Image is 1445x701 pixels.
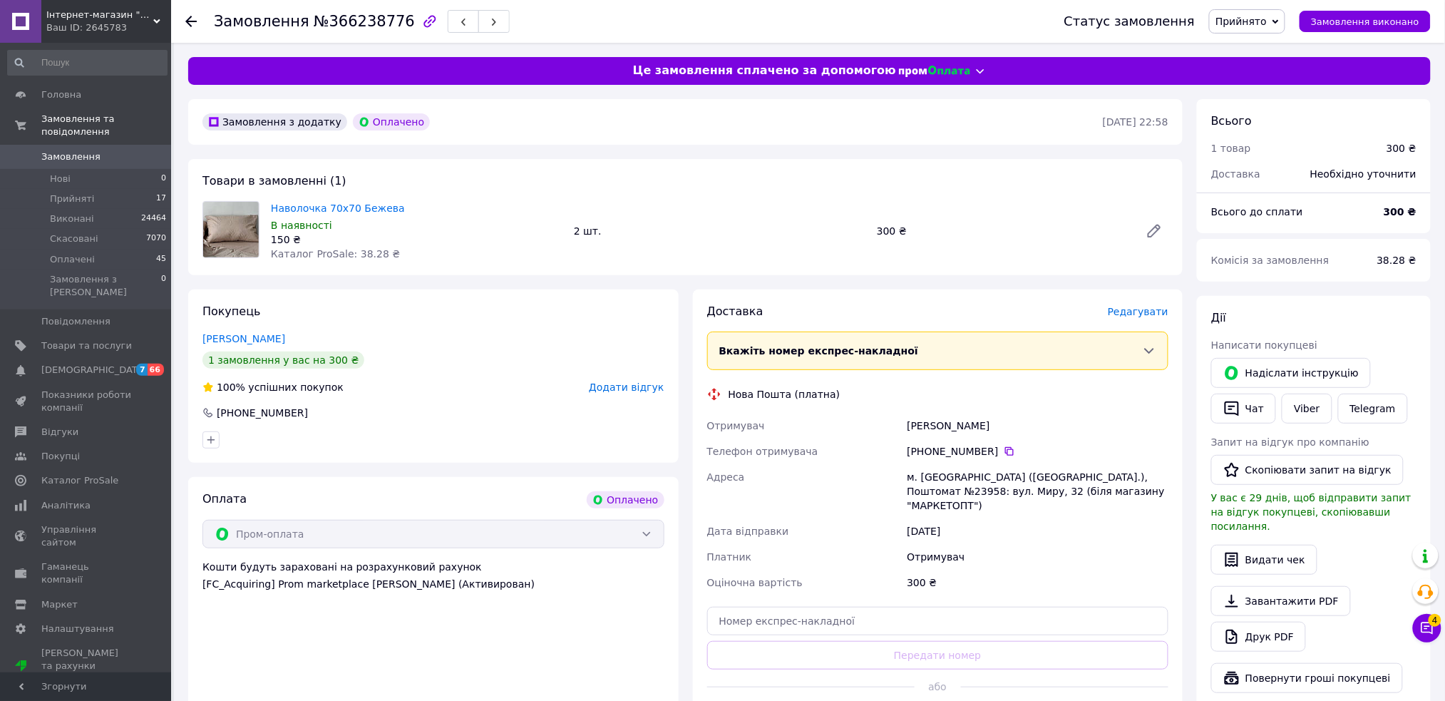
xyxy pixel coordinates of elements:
span: Оціночна вартість [707,577,803,588]
span: В наявності [271,220,332,231]
div: 300 ₴ [871,221,1134,241]
span: Товари в замовленні (1) [202,174,346,188]
span: 0 [161,273,166,299]
div: успішних покупок [202,380,344,394]
span: Редагувати [1108,306,1168,317]
a: [PERSON_NAME] [202,333,285,344]
span: Всього [1211,114,1252,128]
span: Головна [41,88,81,101]
span: 1 товар [1211,143,1251,154]
span: Всього до сплати [1211,206,1303,218]
span: Платник [707,551,752,563]
span: Додати відгук [589,382,664,393]
span: 7 [136,364,148,376]
button: Замовлення виконано [1300,11,1431,32]
div: Необхідно уточнити [1302,158,1425,190]
div: 1 замовлення у вас на 300 ₴ [202,352,364,369]
span: Комісія за замовлення [1211,255,1330,266]
button: Надіслати інструкцію [1211,358,1371,388]
div: м. [GEOGRAPHIC_DATA] ([GEOGRAPHIC_DATA].), Поштомат №23958: вул. Миру, 32 (біля магазину "МАРКЕТО... [904,464,1171,518]
div: 300 ₴ [904,570,1171,595]
span: Каталог ProSale [41,474,118,487]
div: [PERSON_NAME] [904,413,1171,439]
div: Ваш ID: 2645783 [46,21,171,34]
div: Оплачено [587,491,664,508]
span: або [915,680,961,694]
span: Інтернет-магазин "Толаніс" - ТОПові товари [46,9,153,21]
span: Написати покупцеві [1211,339,1317,351]
a: Telegram [1338,394,1408,424]
button: Повернути гроші покупцеві [1211,663,1403,693]
button: Скопіювати запит на відгук [1211,455,1404,485]
div: [PHONE_NUMBER] [907,444,1168,459]
span: Замовлення виконано [1311,16,1419,27]
span: Виконані [50,213,94,225]
span: Каталог ProSale: 38.28 ₴ [271,248,400,260]
img: Наволочка 70х70 Бежева [203,202,259,257]
div: Замовлення з додатку [202,113,347,131]
span: Покупці [41,450,80,463]
span: Аналітика [41,499,91,512]
span: Запит на відгук про компанію [1211,436,1369,448]
div: Повернутися назад [185,14,197,29]
span: Показники роботи компанії [41,389,132,414]
span: 4 [1429,614,1441,627]
span: [PERSON_NAME] та рахунки [41,647,132,686]
span: 24464 [141,213,166,225]
span: Доставка [707,305,763,318]
span: 45 [156,253,166,266]
span: Налаштування [41,623,114,635]
span: Нові [50,173,71,185]
span: Замовлення та повідомлення [41,113,171,138]
span: Прийняті [50,193,94,205]
span: Дії [1211,311,1226,324]
time: [DATE] 22:58 [1103,116,1168,128]
span: Повідомлення [41,315,110,328]
span: Оплачені [50,253,95,266]
div: Статус замовлення [1064,14,1195,29]
b: 300 ₴ [1384,206,1416,218]
button: Видати чек [1211,545,1317,575]
span: №366238776 [314,13,415,30]
div: 150 ₴ [271,232,562,247]
span: 66 [148,364,164,376]
span: Товари та послуги [41,339,132,352]
span: 17 [156,193,166,205]
span: Скасовані [50,232,98,245]
span: Отримувач [707,420,765,431]
a: Viber [1282,394,1332,424]
div: [DATE] [904,518,1171,544]
a: Наволочка 70х70 Бежева [271,203,405,214]
div: Нова Пошта (платна) [725,387,844,401]
span: [DEMOGRAPHIC_DATA] [41,364,147,377]
div: Отримувач [904,544,1171,570]
span: 0 [161,173,166,185]
span: Адреса [707,471,745,483]
span: 100% [217,382,245,393]
span: 38.28 ₴ [1377,255,1416,266]
span: Замовлення з [PERSON_NAME] [50,273,161,299]
span: Відгуки [41,426,78,439]
span: Покупець [202,305,261,318]
span: Вкажіть номер експрес-накладної [719,345,919,357]
span: Це замовлення сплачено за допомогою [633,63,896,79]
span: Доставка [1211,168,1260,180]
a: Редагувати [1140,217,1168,245]
div: [FC_Acquiring] Prom marketplace [PERSON_NAME] (Активирован) [202,577,664,591]
span: Прийнято [1215,16,1267,27]
div: Кошти будуть зараховані на розрахунковий рахунок [202,560,664,591]
a: Завантажити PDF [1211,586,1351,616]
span: Замовлення [214,13,309,30]
input: Номер експрес-накладної [707,607,1169,635]
input: Пошук [7,50,168,76]
button: Чат [1211,394,1276,424]
div: 300 ₴ [1387,141,1416,155]
span: Гаманець компанії [41,561,132,586]
button: Чат з покупцем4 [1413,614,1441,643]
span: У вас є 29 днів, щоб відправити запит на відгук покупцеві, скопіювавши посилання. [1211,492,1411,532]
span: Замовлення [41,150,101,163]
div: [PHONE_NUMBER] [215,406,309,420]
span: Оплата [202,492,247,506]
span: Маркет [41,598,78,611]
span: Дата відправки [707,526,789,537]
